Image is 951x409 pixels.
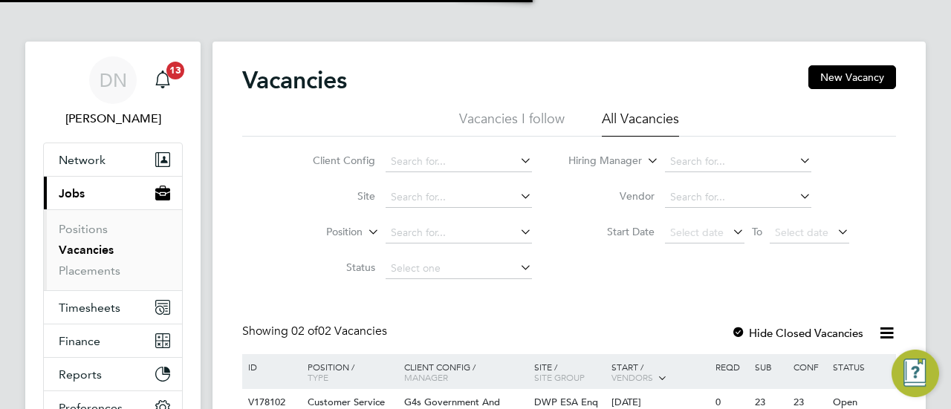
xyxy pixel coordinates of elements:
div: Site / [530,354,608,390]
div: Status [829,354,894,379]
li: All Vacancies [602,110,679,137]
button: Timesheets [44,291,182,324]
span: DN [100,71,127,90]
label: Start Date [569,225,655,238]
button: Jobs [44,177,182,209]
a: Placements [59,264,120,278]
span: Site Group [534,371,585,383]
h2: Vacancies [242,65,347,95]
span: 02 of [291,324,318,338]
span: Manager [404,371,448,383]
span: Vendors [611,371,653,383]
a: 13 [148,56,178,104]
span: Finance [59,334,100,348]
li: Vacancies I follow [459,110,565,137]
span: Jobs [59,186,85,200]
span: To [747,222,767,241]
button: Reports [44,358,182,390]
span: Type [308,371,328,383]
input: Search for... [665,151,811,172]
span: DWP ESA Enq [534,396,598,408]
label: Vendor [569,189,655,203]
input: Search for... [386,223,532,243]
div: [DATE] [611,396,708,409]
button: Engage Resource Center [892,350,939,397]
div: Reqd [712,354,750,379]
div: Position / [296,354,400,390]
span: 13 [166,62,184,79]
span: Select date [670,226,724,239]
input: Search for... [386,151,532,172]
span: Danielle Nicholas [43,110,183,128]
input: Search for... [665,187,811,208]
button: Finance [44,324,182,357]
div: Start / [608,354,712,391]
span: Network [59,153,106,167]
div: Conf [790,354,828,379]
div: Client Config / [400,354,530,390]
button: Network [44,143,182,176]
div: Sub [751,354,790,379]
span: 02 Vacancies [291,324,387,338]
label: Hiring Manager [556,154,642,168]
a: Positions [59,222,108,236]
input: Select one [386,258,532,279]
span: Select date [775,226,828,239]
label: Client Config [290,154,375,167]
a: DN[PERSON_NAME] [43,56,183,128]
label: Site [290,189,375,203]
label: Hide Closed Vacancies [731,326,863,340]
button: New Vacancy [808,65,896,89]
div: ID [244,354,296,379]
a: Vacancies [59,243,114,257]
span: Reports [59,367,102,382]
label: Position [277,225,363,240]
input: Search for... [386,187,532,208]
label: Status [290,261,375,274]
span: Timesheets [59,301,120,315]
div: Jobs [44,209,182,290]
div: Showing [242,324,390,339]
